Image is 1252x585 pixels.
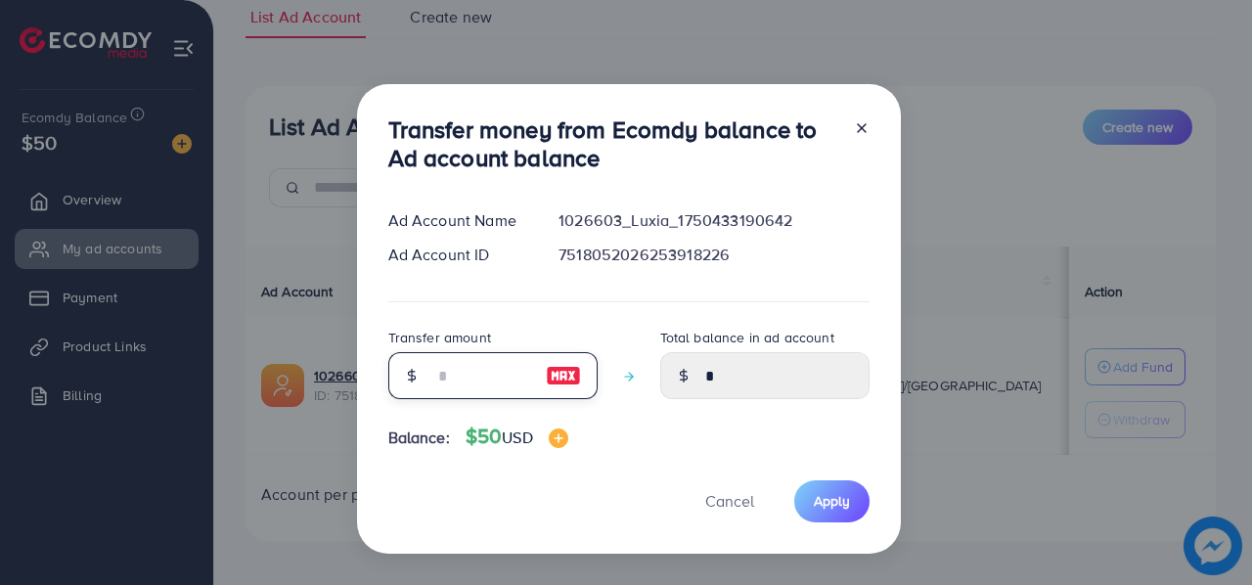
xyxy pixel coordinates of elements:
[546,364,581,387] img: image
[814,491,850,511] span: Apply
[543,244,884,266] div: 7518052026253918226
[794,480,870,522] button: Apply
[388,115,838,172] h3: Transfer money from Ecomdy balance to Ad account balance
[660,328,834,347] label: Total balance in ad account
[681,480,779,522] button: Cancel
[705,490,754,512] span: Cancel
[502,427,532,448] span: USD
[543,209,884,232] div: 1026603_Luxia_1750433190642
[388,328,491,347] label: Transfer amount
[388,427,450,449] span: Balance:
[549,428,568,448] img: image
[373,209,544,232] div: Ad Account Name
[466,425,568,449] h4: $50
[373,244,544,266] div: Ad Account ID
